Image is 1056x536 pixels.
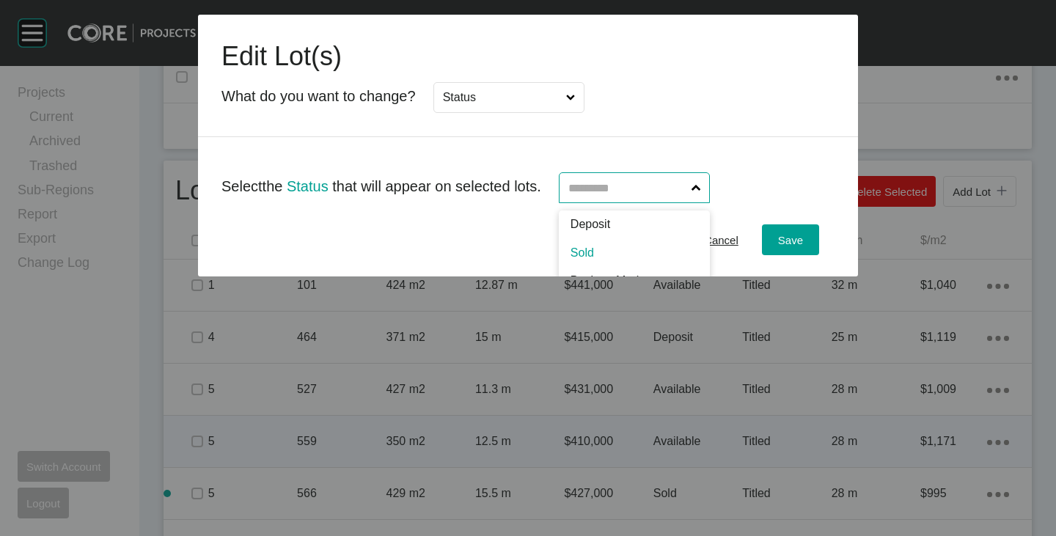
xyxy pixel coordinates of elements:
[688,224,755,255] button: Cancel
[221,176,541,197] p: Select the that will appear on selected lots.
[762,224,819,255] button: Save
[778,234,803,246] span: Save
[704,234,738,246] span: Cancel
[563,83,579,112] span: Close menu...
[287,178,329,194] span: Status
[559,267,711,295] div: Back on Market
[689,173,704,202] span: Show menu...
[559,210,711,238] div: Deposit
[221,86,416,106] p: What do you want to change?
[221,38,835,75] h1: Edit Lot(s)
[559,239,711,267] div: Sold
[440,83,563,112] input: Status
